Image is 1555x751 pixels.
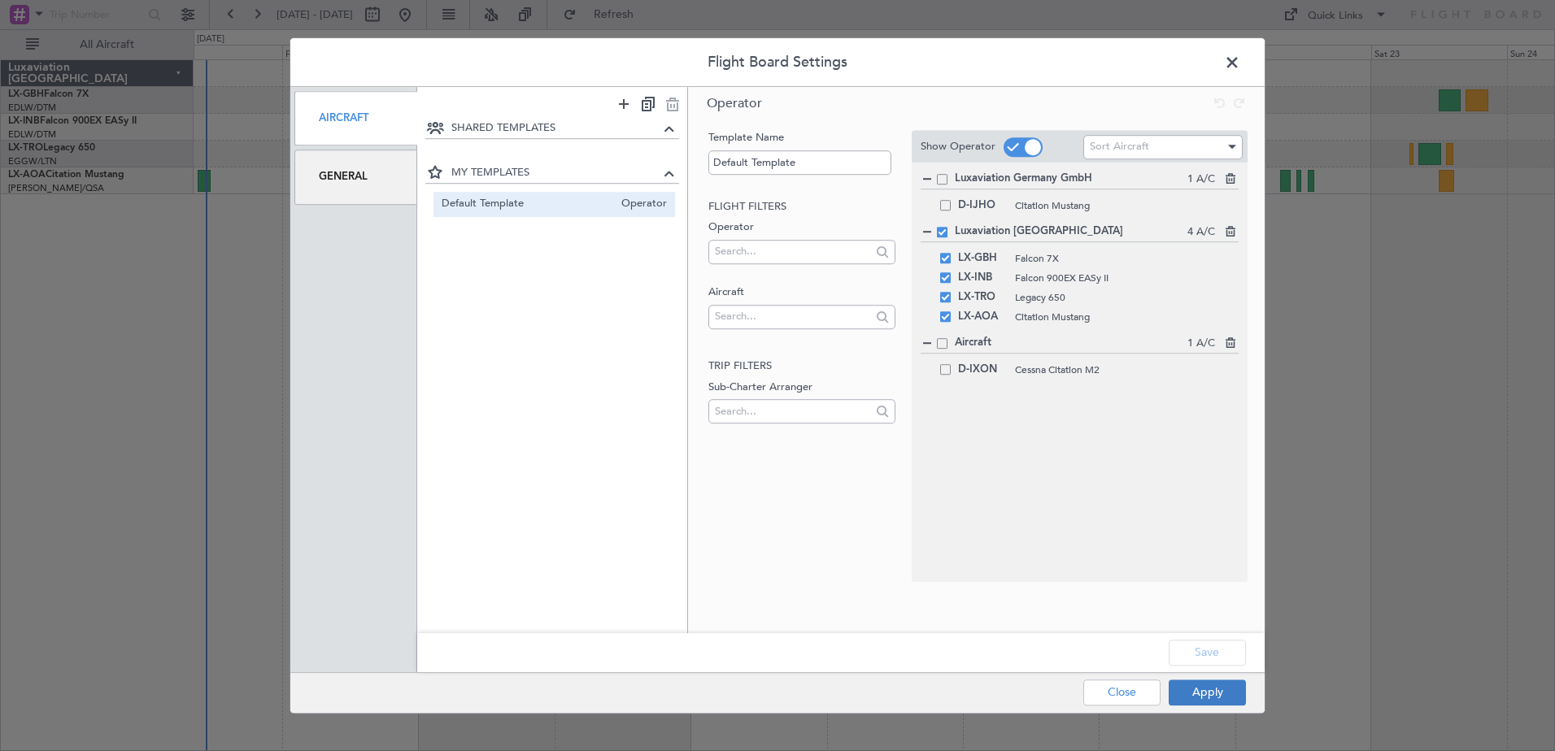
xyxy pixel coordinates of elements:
span: Default Template [442,196,614,213]
span: Cessna Citation M2 [1015,362,1223,377]
div: Aircraft [294,91,417,145]
label: Template Name [708,130,895,146]
span: LX-TRO [958,288,1007,307]
input: Search... [715,304,870,328]
label: Sub-Charter Arranger [708,380,895,396]
span: 1 A/C [1187,171,1215,188]
span: Falcon 7X [1015,251,1239,266]
span: 1 A/C [1187,336,1215,352]
span: Luxaviation [GEOGRAPHIC_DATA] [955,224,1187,240]
span: Aircraft [955,335,1187,351]
span: 4 A/C [1187,224,1215,241]
span: LX-INB [958,268,1007,288]
span: D-IXON [958,360,1007,380]
h2: Flight filters [708,199,895,215]
span: Citation Mustang [1015,198,1239,213]
button: Close [1083,679,1161,705]
span: Operator [613,196,667,213]
span: SHARED TEMPLATES [451,120,660,137]
span: Operator [707,94,762,112]
div: General [294,150,417,204]
span: Luxaviation Germany GmbH [955,171,1187,187]
label: Show Operator [921,139,995,155]
span: D-IJHO [958,196,1007,215]
button: Apply [1169,679,1246,705]
input: Search... [715,239,870,263]
span: MY TEMPLATES [451,165,660,181]
label: Operator [708,219,895,236]
span: Falcon 900EX EASy II [1015,271,1239,285]
span: LX-GBH [958,249,1007,268]
header: Flight Board Settings [290,38,1265,87]
label: Aircraft [708,284,895,301]
span: LX-AOA [958,307,1007,327]
span: Sort Aircraft [1090,140,1149,154]
h2: Trip filters [708,358,895,375]
span: Citation Mustang [1015,310,1239,324]
span: Legacy 650 [1015,290,1239,305]
input: Search... [715,399,870,423]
